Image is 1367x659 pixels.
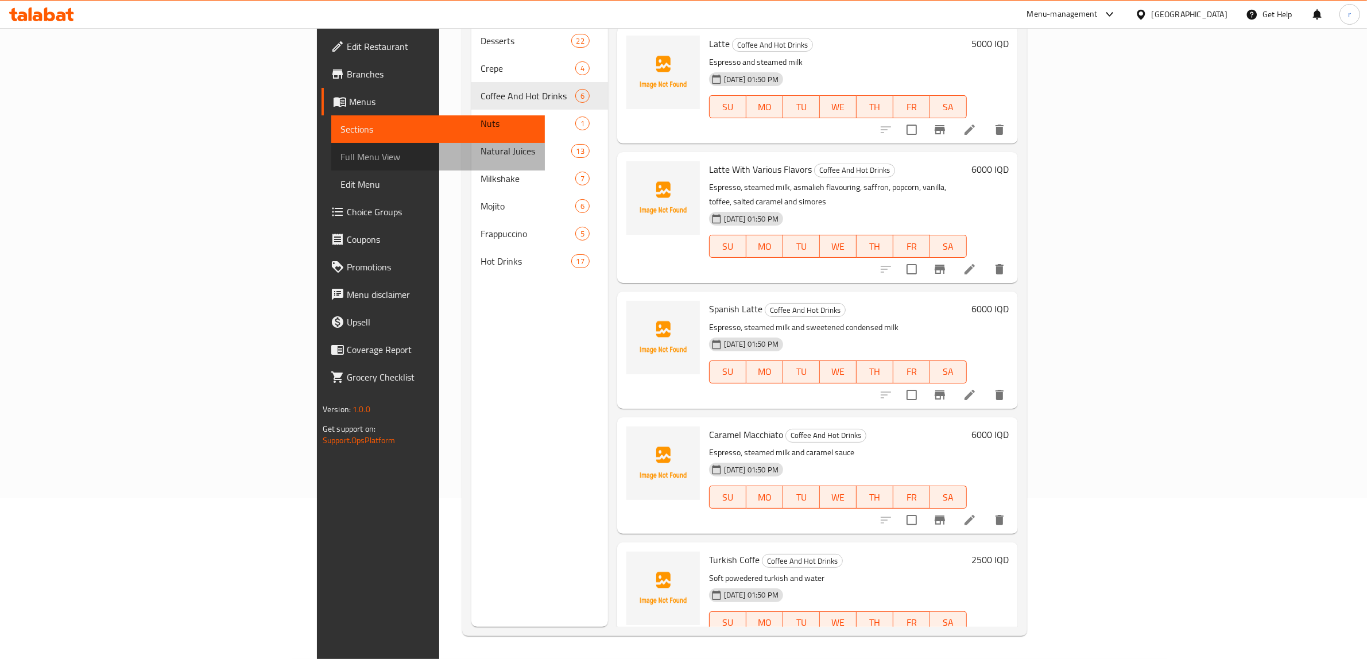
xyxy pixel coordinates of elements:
[824,614,852,631] span: WE
[963,262,977,276] a: Edit menu item
[481,61,575,75] div: Crepe
[820,486,857,509] button: WE
[626,301,700,374] img: Spanish Latte
[471,22,608,280] nav: Menu sections
[575,89,590,103] div: items
[900,383,924,407] span: Select to update
[576,201,589,212] span: 6
[709,445,967,460] p: Espresso, steamed milk and caramel sauce
[926,381,954,409] button: Branch-specific-item
[898,99,925,115] span: FR
[857,95,893,118] button: TH
[576,63,589,74] span: 4
[861,363,889,380] span: TH
[898,489,925,506] span: FR
[347,67,536,81] span: Branches
[340,177,536,191] span: Edit Menu
[471,220,608,247] div: Frappuccino5
[626,161,700,235] img: Latte With Various Flavors
[971,161,1009,177] h6: 6000 IQD
[930,611,967,634] button: SA
[481,89,575,103] span: Coffee And Hot Drinks
[709,486,746,509] button: SU
[471,192,608,220] div: Mojito6
[340,150,536,164] span: Full Menu View
[709,35,730,52] span: Latte
[762,555,842,568] span: Coffee And Hot Drinks
[709,161,812,178] span: Latte With Various Flavors
[575,199,590,213] div: items
[347,232,536,246] span: Coupons
[926,116,954,144] button: Branch-specific-item
[719,464,783,475] span: [DATE] 01:50 PM
[935,489,962,506] span: SA
[481,172,575,185] div: Milkshake
[714,363,742,380] span: SU
[751,99,779,115] span: MO
[986,381,1013,409] button: delete
[322,33,545,60] a: Edit Restaurant
[788,238,815,255] span: TU
[900,508,924,532] span: Select to update
[963,123,977,137] a: Edit menu item
[340,122,536,136] span: Sections
[746,95,783,118] button: MO
[893,235,930,258] button: FR
[857,611,893,634] button: TH
[765,303,846,317] div: Coffee And Hot Drinks
[471,165,608,192] div: Milkshake7
[786,429,866,442] span: Coffee And Hot Drinks
[347,260,536,274] span: Promotions
[481,144,571,158] span: Natural Juices
[930,95,967,118] button: SA
[820,611,857,634] button: WE
[709,95,746,118] button: SU
[820,360,857,383] button: WE
[930,360,967,383] button: SA
[481,199,575,213] div: Mojito
[820,235,857,258] button: WE
[576,91,589,102] span: 6
[323,433,396,448] a: Support.OpsPlatform
[765,304,845,317] span: Coffee And Hot Drinks
[930,486,967,509] button: SA
[926,255,954,283] button: Branch-specific-item
[576,118,589,129] span: 1
[900,257,924,281] span: Select to update
[986,506,1013,534] button: delete
[709,180,967,209] p: Espresso, steamed milk, asmalieh flavouring, saffron, popcorn, vanilla, toffee, salted caramel an...
[719,339,783,350] span: [DATE] 01:50 PM
[898,614,925,631] span: FR
[481,34,571,48] span: Desserts
[930,235,967,258] button: SA
[751,614,779,631] span: MO
[331,115,545,143] a: Sections
[824,363,852,380] span: WE
[575,172,590,185] div: items
[572,256,589,267] span: 17
[1027,7,1098,21] div: Menu-management
[322,363,545,391] a: Grocery Checklist
[322,60,545,88] a: Branches
[575,227,590,241] div: items
[471,27,608,55] div: Desserts22
[709,551,760,568] span: Turkish Coffe
[788,99,815,115] span: TU
[788,363,815,380] span: TU
[709,426,783,443] span: Caramel Macchiato
[575,61,590,75] div: items
[751,489,779,506] span: MO
[986,116,1013,144] button: delete
[824,489,852,506] span: WE
[322,198,545,226] a: Choice Groups
[861,614,889,631] span: TH
[751,238,779,255] span: MO
[347,315,536,329] span: Upsell
[900,118,924,142] span: Select to update
[746,235,783,258] button: MO
[971,36,1009,52] h6: 5000 IQD
[714,238,742,255] span: SU
[347,40,536,53] span: Edit Restaurant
